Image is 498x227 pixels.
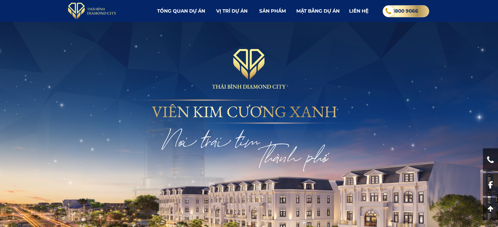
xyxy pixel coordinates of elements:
[349,7,376,15] h3: liên hệ
[216,7,250,15] h3: vị trí dự án
[157,7,209,15] h3: Tổng quan dự án
[382,5,430,17] a: 1800 9066
[296,7,345,15] h3: MẶT BẰNG DỰ ÁN
[256,124,333,194] div: Thành phố
[152,99,350,125] h3: VIÊN KIM CƯƠNG XANH
[164,108,285,178] div: Nơi trái tim
[259,7,293,15] h3: sản phẩm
